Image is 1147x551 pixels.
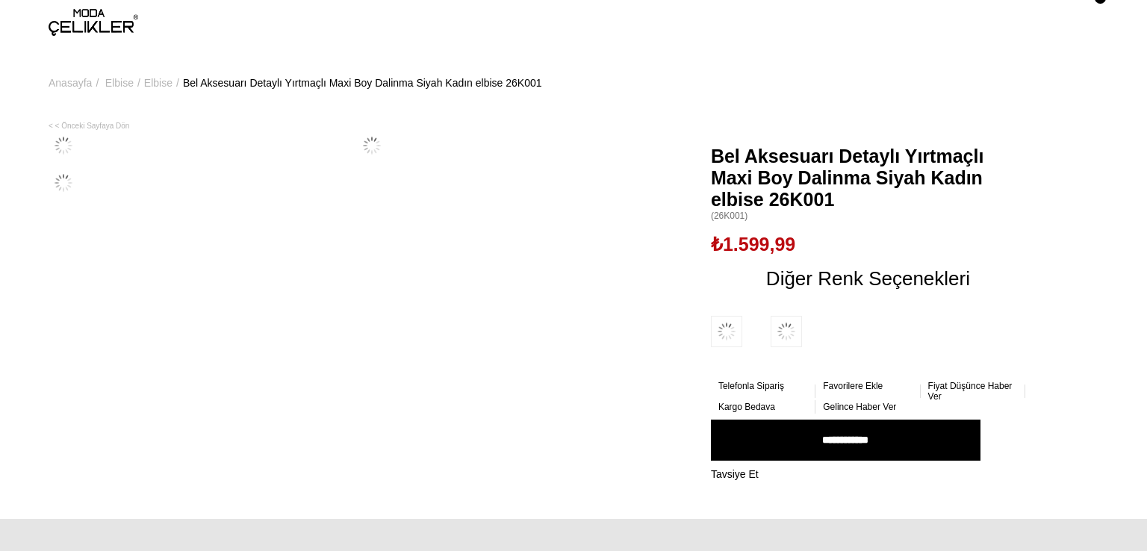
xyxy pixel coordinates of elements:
[711,316,742,347] img: Bel Aksesuarı Detaylı Yırtmaçlı Maxi Boy Dalinma Bordo Kadın elbise 26K001
[711,468,759,480] span: Tavsiye Et
[928,381,1018,402] a: Fiyat Düşünce Haber Ver
[183,45,542,121] a: Bel Aksesuarı Detaylı Yırtmaçlı Maxi Boy Dalinma Siyah Kadın elbise 26K001
[49,45,102,121] li: >
[718,381,808,391] a: Telefonla Sipariş
[49,131,78,161] img: Bel Aksesuarı Detaylı Yırtmaçlı Maxi Boy Dalinma Siyah Kadın elbise 26K001
[144,45,183,121] li: >
[49,168,78,198] img: Bel Aksesuarı Detaylı Yırtmaçlı Maxi Boy Dalinma Siyah Kadın elbise 26K001
[718,381,784,391] span: Telefonla Sipariş
[718,402,808,412] a: Kargo Bedava
[711,146,1025,211] span: Bel Aksesuarı Detaylı Yırtmaçlı Maxi Boy Dalinma Siyah Kadın elbise 26K001
[823,402,913,412] a: Gelince Haber Ver
[823,381,883,391] span: Favorilere Ekle
[49,9,138,36] img: logo
[711,233,795,255] span: ₺1.599,99
[718,402,775,412] span: Kargo Bedava
[144,45,172,121] a: Elbise
[823,402,896,412] span: Gelince Haber Ver
[105,45,134,121] a: Elbise
[823,381,913,391] a: Favorilere Ekle
[771,316,802,347] img: Bel Aksesuarı Detaylı Yırtmaçlı Maxi Boy Dalinma Kahve Kadın elbise 26K001
[49,45,92,121] a: Anasayfa
[766,267,970,290] span: Diğer Renk Seçenekleri
[357,131,387,161] img: Bel Aksesuarı Detaylı Yırtmaçlı Maxi Boy Dalinma Siyah Kadın elbise 26K001
[711,211,1025,222] span: (26K001)
[105,45,144,121] li: >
